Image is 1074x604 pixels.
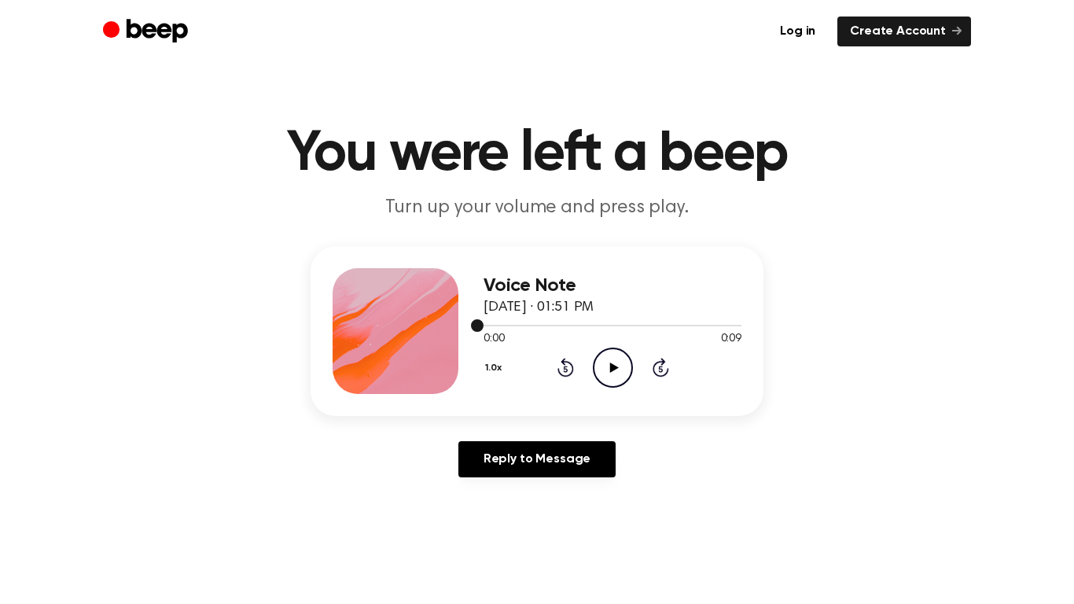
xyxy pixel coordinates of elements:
[458,441,616,477] a: Reply to Message
[767,17,828,46] a: Log in
[484,275,741,296] h3: Voice Note
[103,17,192,47] a: Beep
[721,331,741,348] span: 0:09
[484,355,508,381] button: 1.0x
[484,300,594,315] span: [DATE] · 01:51 PM
[134,126,940,182] h1: You were left a beep
[484,331,504,348] span: 0:00
[235,195,839,221] p: Turn up your volume and press play.
[837,17,971,46] a: Create Account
